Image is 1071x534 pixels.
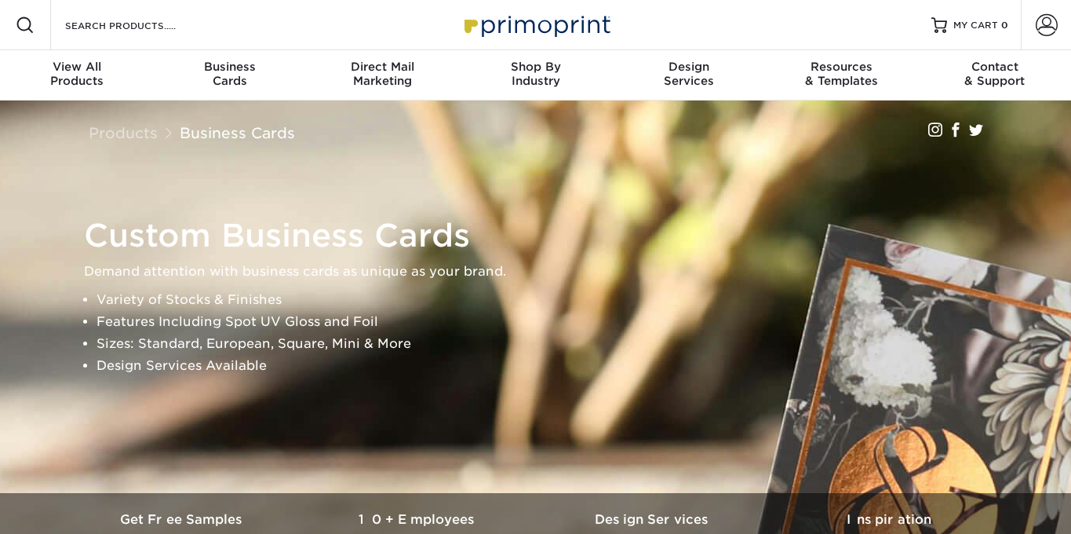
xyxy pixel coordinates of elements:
[771,512,1007,527] h3: Inspiration
[1001,20,1008,31] span: 0
[612,50,765,101] a: DesignServices
[953,19,998,32] span: MY CART
[765,60,918,88] div: & Templates
[153,50,306,101] a: BusinessCards
[457,8,614,42] img: Primoprint
[918,60,1071,88] div: & Support
[459,60,612,88] div: Industry
[536,512,771,527] h3: Design Services
[97,333,1002,355] li: Sizes: Standard, European, Square, Mini & More
[65,512,301,527] h3: Get Free Samples
[306,60,459,88] div: Marketing
[97,289,1002,311] li: Variety of Stocks & Finishes
[918,50,1071,101] a: Contact& Support
[918,60,1071,74] span: Contact
[306,60,459,74] span: Direct Mail
[612,60,765,74] span: Design
[612,60,765,88] div: Services
[765,50,918,101] a: Resources& Templates
[301,512,536,527] h3: 10+ Employees
[84,217,1002,254] h1: Custom Business Cards
[97,355,1002,377] li: Design Services Available
[84,261,1002,283] p: Demand attention with business cards as unique as your brand.
[153,60,306,88] div: Cards
[459,50,612,101] a: Shop ByIndustry
[459,60,612,74] span: Shop By
[306,50,459,101] a: Direct MailMarketing
[765,60,918,74] span: Resources
[97,311,1002,333] li: Features Including Spot UV Gloss and Foil
[153,60,306,74] span: Business
[180,124,295,141] a: Business Cards
[89,124,158,141] a: Products
[64,16,217,35] input: SEARCH PRODUCTS.....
